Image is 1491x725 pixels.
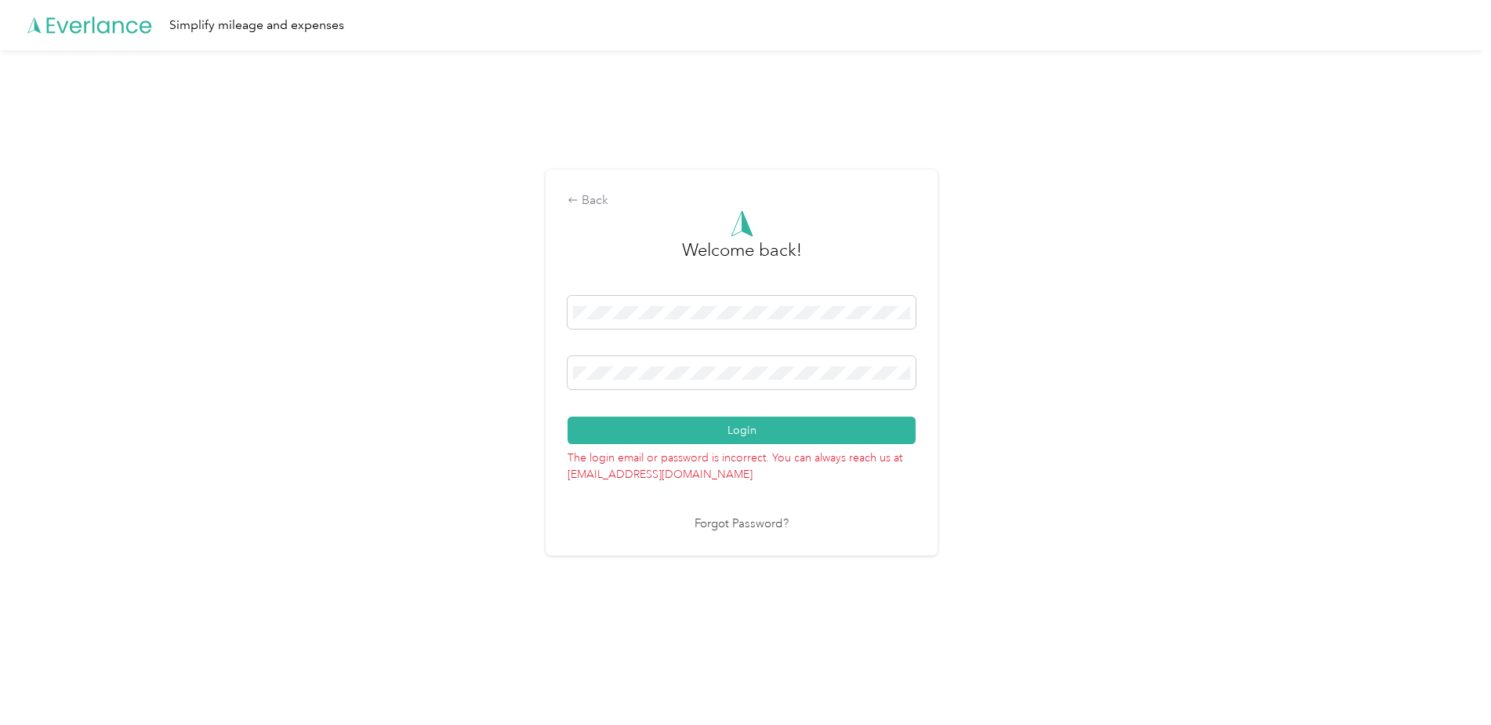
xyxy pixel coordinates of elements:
[568,444,916,483] p: The login email or password is incorrect. You can always reach us at [EMAIL_ADDRESS][DOMAIN_NAME]
[169,16,344,35] div: Simplify mileage and expenses
[695,516,789,534] a: Forgot Password?
[568,417,916,444] button: Login
[682,237,802,279] h3: greeting
[568,191,916,210] div: Back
